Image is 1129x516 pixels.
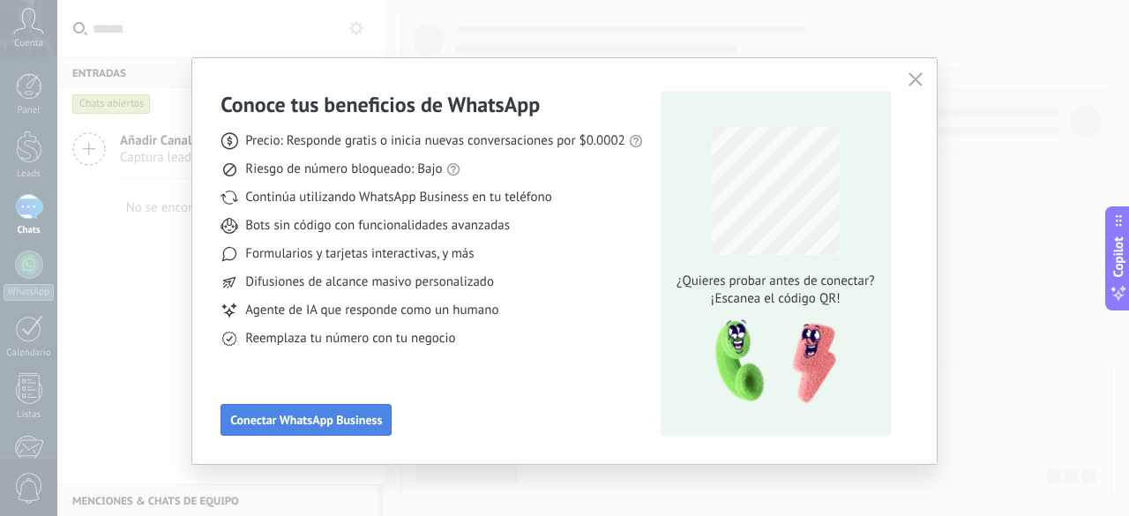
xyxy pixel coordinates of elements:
[221,91,540,118] h3: Conoce tus beneficios de WhatsApp
[221,404,392,436] button: Conectar WhatsApp Business
[245,161,442,178] span: Riesgo de número bloqueado: Bajo
[245,273,494,291] span: Difusiones de alcance masivo personalizado
[245,189,551,206] span: Continúa utilizando WhatsApp Business en tu teléfono
[671,290,879,308] span: ¡Escanea el código QR!
[700,315,840,409] img: qr-pic-1x.png
[671,273,879,290] span: ¿Quieres probar antes de conectar?
[245,330,455,348] span: Reemplaza tu número con tu negocio
[245,302,498,319] span: Agente de IA que responde como un humano
[245,132,625,150] span: Precio: Responde gratis o inicia nuevas conversaciones por $0.0002
[245,245,474,263] span: Formularios y tarjetas interactivas, y más
[230,414,382,426] span: Conectar WhatsApp Business
[245,217,510,235] span: Bots sin código con funcionalidades avanzadas
[1110,236,1127,277] span: Copilot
